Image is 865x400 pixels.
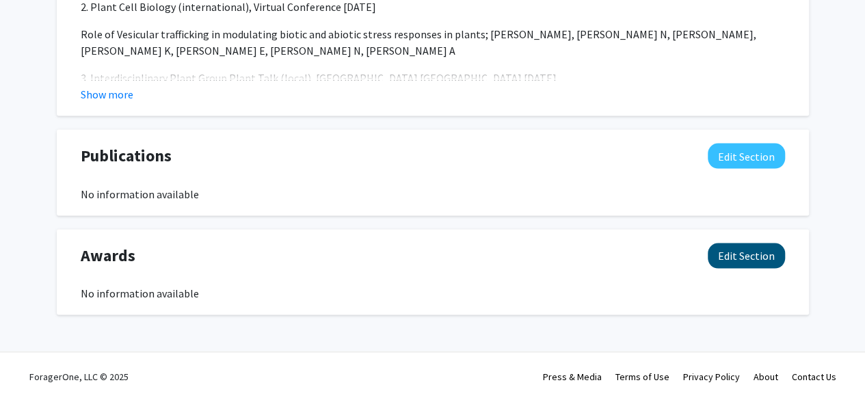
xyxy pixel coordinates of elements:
div: No information available [81,284,785,301]
a: Contact Us [792,370,836,382]
div: ForagerOne, LLC © 2025 [29,352,129,400]
a: Press & Media [543,370,602,382]
button: Show more [81,85,133,102]
p: 3. Interdisciplinary Plant Group Plant Talk (local), [GEOGRAPHIC_DATA] [GEOGRAPHIC_DATA] [DATE] [81,69,785,85]
iframe: Chat [10,338,58,390]
div: No information available [81,185,785,202]
a: Terms of Use [615,370,669,382]
button: Edit Awards [708,243,785,268]
button: Edit Publications [708,143,785,168]
p: Role of Vesicular trafficking in modulating biotic and abiotic stress responses in plants; [PERSO... [81,25,785,58]
a: About [754,370,778,382]
a: Privacy Policy [683,370,740,382]
span: Awards [81,243,135,267]
span: Publications [81,143,172,168]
